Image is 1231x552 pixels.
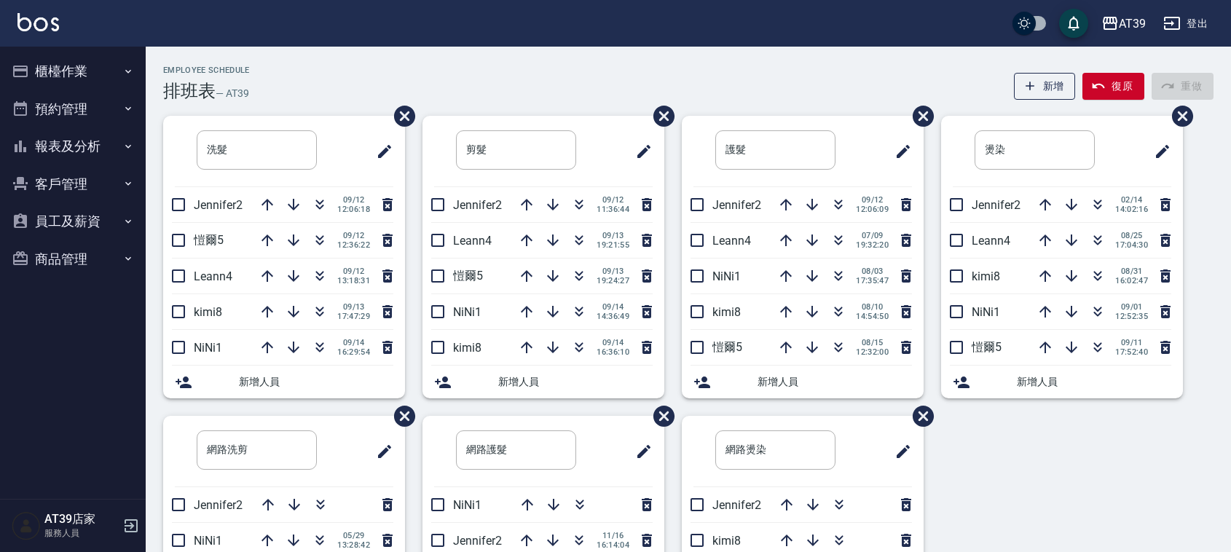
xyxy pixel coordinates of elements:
button: 櫃檯作業 [6,52,140,90]
span: 刪除班表 [383,95,417,138]
span: 09/14 [597,302,629,312]
span: NiNi1 [453,498,481,512]
span: 09/12 [337,267,370,276]
span: Leann4 [712,234,751,248]
span: 刪除班表 [902,395,936,438]
span: 刪除班表 [902,95,936,138]
span: 修改班表的標題 [1145,134,1171,169]
span: kimi8 [194,305,222,319]
h5: AT39店家 [44,512,119,527]
img: Person [12,511,41,540]
input: 排版標題 [715,430,835,470]
input: 排版標題 [456,430,576,470]
button: 新增 [1014,73,1076,100]
span: 16:36:10 [597,347,629,357]
span: kimi8 [972,269,1000,283]
span: Jennifer2 [453,198,502,212]
span: 09/13 [597,231,629,240]
span: 新增人員 [239,374,393,390]
span: NiNi1 [194,341,222,355]
span: 09/12 [337,195,370,205]
span: Leann4 [972,234,1010,248]
span: 愷爾5 [194,233,224,247]
span: 修改班表的標題 [367,434,393,469]
button: 員工及薪資 [6,202,140,240]
span: 17:35:47 [856,276,889,285]
span: 09/11 [1115,338,1148,347]
span: 08/15 [856,338,889,347]
span: 09/01 [1115,302,1148,312]
span: 14:02:16 [1115,205,1148,214]
button: 報表及分析 [6,127,140,165]
span: 14:54:50 [856,312,889,321]
button: 登出 [1157,10,1214,37]
img: Logo [17,13,59,31]
span: 16:29:54 [337,347,370,357]
span: 13:18:31 [337,276,370,285]
span: 12:36:22 [337,240,370,250]
span: 17:04:30 [1115,240,1148,250]
input: 排版標題 [197,130,317,170]
span: 愷爾5 [712,340,742,354]
span: 19:32:20 [856,240,889,250]
span: 09/12 [597,195,629,205]
span: 07/09 [856,231,889,240]
span: 愷爾5 [453,269,483,283]
span: Jennifer2 [712,198,761,212]
span: 11/16 [597,531,629,540]
span: 新增人員 [498,374,653,390]
span: 修改班表的標題 [626,434,653,469]
span: 刪除班表 [383,395,417,438]
input: 排版標題 [197,430,317,470]
span: NiNi1 [712,269,741,283]
span: kimi8 [712,534,741,548]
span: 08/31 [1115,267,1148,276]
span: 05/29 [337,531,370,540]
input: 排版標題 [715,130,835,170]
span: 12:52:35 [1115,312,1148,321]
span: 修改班表的標題 [367,134,393,169]
button: 復原 [1082,73,1144,100]
span: 12:06:09 [856,205,889,214]
span: Jennifer2 [194,498,243,512]
div: AT39 [1119,15,1146,33]
span: NiNi1 [972,305,1000,319]
span: Jennifer2 [972,198,1020,212]
div: 新增人員 [422,366,664,398]
span: 09/13 [337,302,370,312]
span: NiNi1 [453,305,481,319]
button: AT39 [1096,9,1152,39]
span: 16:14:04 [597,540,629,550]
span: 17:47:29 [337,312,370,321]
span: 19:24:27 [597,276,629,285]
span: 新增人員 [758,374,912,390]
span: kimi8 [712,305,741,319]
span: 09/14 [597,338,629,347]
span: 16:02:47 [1115,276,1148,285]
span: 修改班表的標題 [626,134,653,169]
button: save [1059,9,1088,38]
span: 12:32:00 [856,347,889,357]
span: 19:21:55 [597,240,629,250]
span: Jennifer2 [194,198,243,212]
h3: 排班表 [163,81,216,101]
button: 商品管理 [6,240,140,278]
button: 客戶管理 [6,165,140,203]
span: 修改班表的標題 [886,434,912,469]
span: 12:06:18 [337,205,370,214]
span: 09/14 [337,338,370,347]
p: 服務人員 [44,527,119,540]
span: 11:36:44 [597,205,629,214]
span: 刪除班表 [1161,95,1195,138]
span: NiNi1 [194,534,222,548]
span: 08/03 [856,267,889,276]
input: 排版標題 [975,130,1095,170]
span: 09/12 [337,231,370,240]
span: 新增人員 [1017,374,1171,390]
span: 13:28:42 [337,540,370,550]
span: 14:36:49 [597,312,629,321]
span: 修改班表的標題 [886,134,912,169]
span: 08/25 [1115,231,1148,240]
span: 09/12 [856,195,889,205]
span: 09/13 [597,267,629,276]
